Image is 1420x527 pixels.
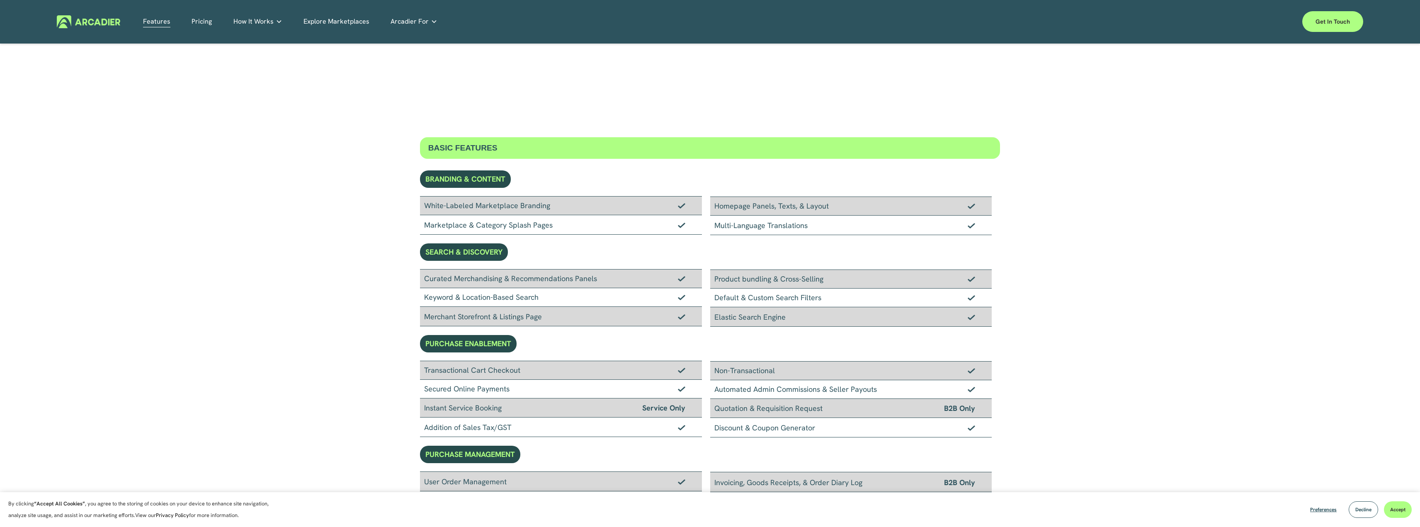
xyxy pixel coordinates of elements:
img: Arcadier [57,15,120,28]
a: folder dropdown [233,15,282,28]
a: Features [143,15,170,28]
div: BASIC FEATURES [420,137,1000,159]
img: Checkmark [678,425,685,430]
div: Merchant Storefront & Listings Page [420,307,702,326]
span: How It Works [233,16,274,27]
div: Curated Merchandising & Recommendations Panels [420,269,702,288]
span: Preferences [1310,506,1337,513]
div: Invoicing, Goods Receipts, & Order Diary Log [710,472,992,492]
img: Checkmark [678,386,685,392]
span: Service Only [642,402,685,414]
span: Accept [1390,506,1405,513]
a: Get in touch [1302,11,1363,32]
img: Checkmark [678,294,685,300]
span: B2B Only [944,476,975,488]
div: Homepage Panels, Texts, & Layout [710,197,992,216]
div: Secured Online Payments [420,380,702,398]
div: User Order Management [420,471,702,491]
div: Transactional Cart Checkout [420,361,702,380]
img: Checkmark [678,367,685,373]
a: Pricing [192,15,212,28]
div: Instant Service Booking [420,398,702,418]
span: Arcadier For [391,16,429,27]
img: Checkmark [968,276,975,282]
img: Checkmark [968,203,975,209]
div: BRANDING & CONTENT [420,170,511,188]
img: Checkmark [968,295,975,301]
div: Elastic Search Engine [710,307,992,327]
img: Checkmark [968,223,975,228]
div: Keyword & Location-Based Search [420,288,702,307]
a: folder dropdown [391,15,437,28]
div: Default & Custom Search Filters [710,289,992,307]
div: Quotation & Requisition Request [710,399,992,418]
div: Multi-Language Translations [710,216,992,235]
div: Discount & Coupon Generator [710,418,992,437]
img: Checkmark [678,479,685,485]
img: Checkmark [678,314,685,320]
div: White-Labeled Marketplace Branding [420,196,702,215]
button: Preferences [1304,501,1343,518]
span: Decline [1355,506,1371,513]
span: B2B Only [944,402,975,414]
button: Decline [1349,501,1378,518]
a: Privacy Policy [156,512,189,519]
div: Marketplace & Category Splash Pages [420,215,702,235]
strong: “Accept All Cookies” [34,500,85,507]
button: Accept [1384,501,1412,518]
div: Addition of Sales Tax/GST [420,418,702,437]
img: Checkmark [968,314,975,320]
div: Automated Admin Commissions & Seller Payouts [710,380,992,399]
img: Checkmark [678,276,685,282]
div: PURCHASE ENABLEMENT [420,335,517,352]
p: By clicking , you agree to the storing of cookies on your device to enhance site navigation, anal... [8,498,278,521]
img: Checkmark [678,203,685,209]
img: Checkmark [968,368,975,374]
div: Product bundling & Cross-Selling [710,270,992,289]
div: Non-Transactional [710,361,992,380]
div: PURCHASE MANAGEMENT [420,446,520,463]
img: Checkmark [678,222,685,228]
img: Checkmark [968,425,975,431]
a: Explore Marketplaces [303,15,369,28]
div: SEARCH & DISCOVERY [420,243,508,261]
img: Checkmark [968,386,975,392]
